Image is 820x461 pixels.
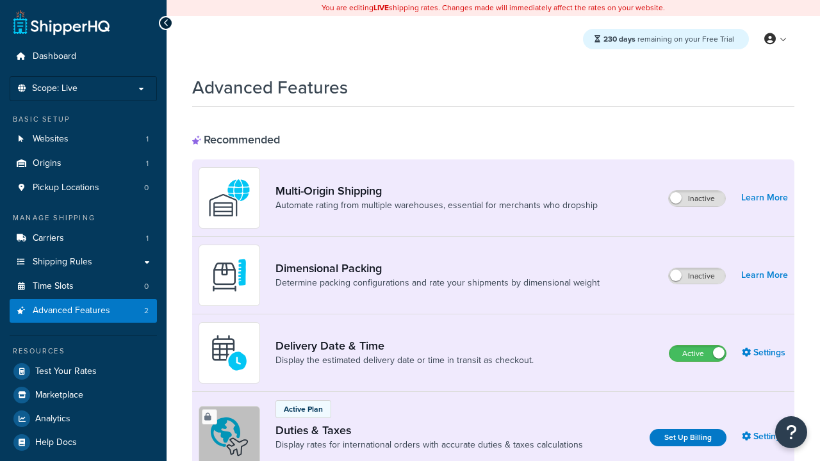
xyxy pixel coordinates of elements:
[33,281,74,292] span: Time Slots
[275,199,598,212] a: Automate rating from multiple warehouses, essential for merchants who dropship
[741,266,788,284] a: Learn More
[33,182,99,193] span: Pickup Locations
[10,176,157,200] li: Pickup Locations
[10,360,157,383] a: Test Your Rates
[10,346,157,357] div: Resources
[10,127,157,151] a: Websites1
[10,152,157,175] li: Origins
[275,423,583,437] a: Duties & Taxes
[742,344,788,362] a: Settings
[144,281,149,292] span: 0
[144,182,149,193] span: 0
[33,257,92,268] span: Shipping Rules
[33,305,110,316] span: Advanced Features
[146,158,149,169] span: 1
[275,277,600,289] a: Determine packing configurations and rate your shipments by dimensional weight
[33,134,69,145] span: Websites
[10,213,157,223] div: Manage Shipping
[146,134,149,145] span: 1
[10,407,157,430] a: Analytics
[10,299,157,323] a: Advanced Features2
[10,384,157,407] a: Marketplace
[10,227,157,250] li: Carriers
[603,33,734,45] span: remaining on your Free Trial
[207,175,252,220] img: WatD5o0RtDAAAAAElFTkSuQmCC
[742,428,788,446] a: Settings
[275,184,598,198] a: Multi-Origin Shipping
[33,233,64,244] span: Carriers
[35,390,83,401] span: Marketplace
[192,75,348,100] h1: Advanced Features
[275,439,583,451] a: Display rates for international orders with accurate duties & taxes calculations
[10,227,157,250] a: Carriers1
[10,176,157,200] a: Pickup Locations0
[10,45,157,69] a: Dashboard
[10,250,157,274] a: Shipping Rules
[275,261,600,275] a: Dimensional Packing
[10,299,157,323] li: Advanced Features
[10,127,157,151] li: Websites
[32,83,78,94] span: Scope: Live
[741,189,788,207] a: Learn More
[10,152,157,175] a: Origins1
[10,275,157,298] a: Time Slots0
[10,275,157,298] li: Time Slots
[603,33,635,45] strong: 230 days
[284,403,323,415] p: Active Plan
[35,437,77,448] span: Help Docs
[10,431,157,454] a: Help Docs
[35,366,97,377] span: Test Your Rates
[669,191,725,206] label: Inactive
[33,158,61,169] span: Origins
[35,414,70,425] span: Analytics
[207,330,252,375] img: gfkeb5ejjkALwAAAABJRU5ErkJggg==
[207,253,252,298] img: DTVBYsAAAAAASUVORK5CYII=
[144,305,149,316] span: 2
[669,346,726,361] label: Active
[775,416,807,448] button: Open Resource Center
[10,114,157,125] div: Basic Setup
[650,429,726,446] a: Set Up Billing
[669,268,725,284] label: Inactive
[275,339,534,353] a: Delivery Date & Time
[192,133,280,147] div: Recommended
[146,233,149,244] span: 1
[275,354,534,367] a: Display the estimated delivery date or time in transit as checkout.
[373,2,389,13] b: LIVE
[33,51,76,62] span: Dashboard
